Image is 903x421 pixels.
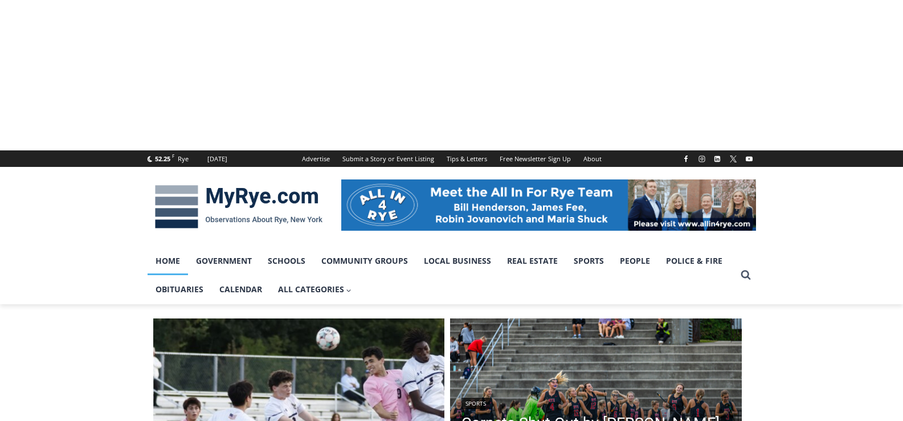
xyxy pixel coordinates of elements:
a: Tips & Letters [440,150,493,167]
span: F [172,153,174,159]
a: Home [148,247,188,275]
span: All Categories [278,283,352,296]
a: Obituaries [148,275,211,304]
a: People [612,247,658,275]
div: Rye [178,154,189,164]
nav: Primary Navigation [148,247,736,304]
a: Calendar [211,275,270,304]
span: 52.25 [155,154,170,163]
a: X [726,152,740,166]
a: Sports [461,398,490,409]
a: YouTube [742,152,756,166]
a: About [577,150,608,167]
a: Submit a Story or Event Listing [336,150,440,167]
nav: Secondary Navigation [296,150,608,167]
a: Government [188,247,260,275]
img: All in for Rye [341,179,756,231]
a: Linkedin [710,152,724,166]
a: Community Groups [313,247,416,275]
button: View Search Form [736,265,756,285]
a: Facebook [679,152,693,166]
a: Police & Fire [658,247,730,275]
a: Local Business [416,247,499,275]
a: Instagram [695,152,709,166]
img: MyRye.com [148,177,330,236]
a: Real Estate [499,247,566,275]
a: All Categories [270,275,360,304]
div: [DATE] [207,154,227,164]
a: Sports [566,247,612,275]
a: Advertise [296,150,336,167]
a: Free Newsletter Sign Up [493,150,577,167]
a: Schools [260,247,313,275]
